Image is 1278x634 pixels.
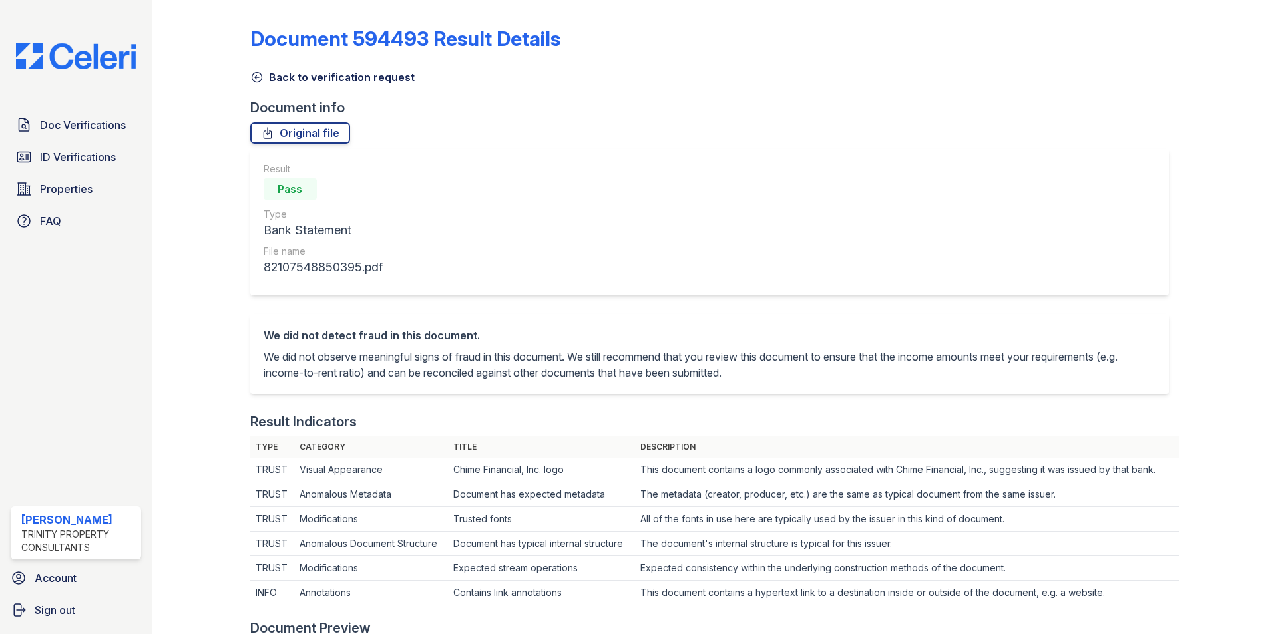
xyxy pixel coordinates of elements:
[635,532,1179,556] td: The document's internal structure is typical for this issuer.
[21,528,136,554] div: Trinity Property Consultants
[635,482,1179,507] td: The metadata (creator, producer, etc.) are the same as typical document from the same issuer.
[294,436,448,458] th: Category
[11,208,141,234] a: FAQ
[250,412,357,431] div: Result Indicators
[635,507,1179,532] td: All of the fonts in use here are typically used by the issuer in this kind of document.
[35,602,75,618] span: Sign out
[250,507,294,532] td: TRUST
[40,213,61,229] span: FAQ
[40,149,116,165] span: ID Verifications
[5,43,146,69] img: CE_Logo_Blue-a8612792a0a2168367f1c8372b55b34899dd931a85d93a1a3d3e32e68fde9ad4.png
[250,532,294,556] td: TRUST
[448,532,635,556] td: Document has typical internal structure
[250,69,415,85] a: Back to verification request
[264,327,1156,343] div: We did not detect fraud in this document.
[5,565,146,591] a: Account
[294,581,448,605] td: Annotations
[35,570,77,586] span: Account
[264,349,1156,381] p: We did not observe meaningful signs of fraud in this document. We still recommend that you review...
[294,532,448,556] td: Anomalous Document Structure
[294,556,448,581] td: Modifications
[11,176,141,202] a: Properties
[635,581,1179,605] td: This document contains a hypertext link to a destination inside or outside of the document, e.g. ...
[11,112,141,138] a: Doc Verifications
[264,221,383,239] div: Bank Statement
[448,436,635,458] th: Title
[250,482,294,507] td: TRUST
[250,122,350,144] a: Original file
[5,597,146,623] a: Sign out
[294,458,448,482] td: Visual Appearance
[250,27,560,51] a: Document 594493 Result Details
[448,458,635,482] td: Chime Financial, Inc. logo
[448,556,635,581] td: Expected stream operations
[40,181,93,197] span: Properties
[250,436,294,458] th: Type
[635,458,1179,482] td: This document contains a logo commonly associated with Chime Financial, Inc., suggesting it was i...
[40,117,126,133] span: Doc Verifications
[448,507,635,532] td: Trusted fonts
[264,245,383,258] div: File name
[11,144,141,170] a: ID Verifications
[250,98,1179,117] div: Document info
[294,507,448,532] td: Modifications
[635,556,1179,581] td: Expected consistency within the underlying construction methods of the document.
[264,258,383,277] div: 82107548850395.pdf
[448,581,635,605] td: Contains link annotations
[250,458,294,482] td: TRUST
[264,178,317,200] div: Pass
[21,512,136,528] div: [PERSON_NAME]
[294,482,448,507] td: Anomalous Metadata
[448,482,635,507] td: Document has expected metadata
[250,556,294,581] td: TRUST
[635,436,1179,458] th: Description
[250,581,294,605] td: INFO
[264,162,383,176] div: Result
[264,208,383,221] div: Type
